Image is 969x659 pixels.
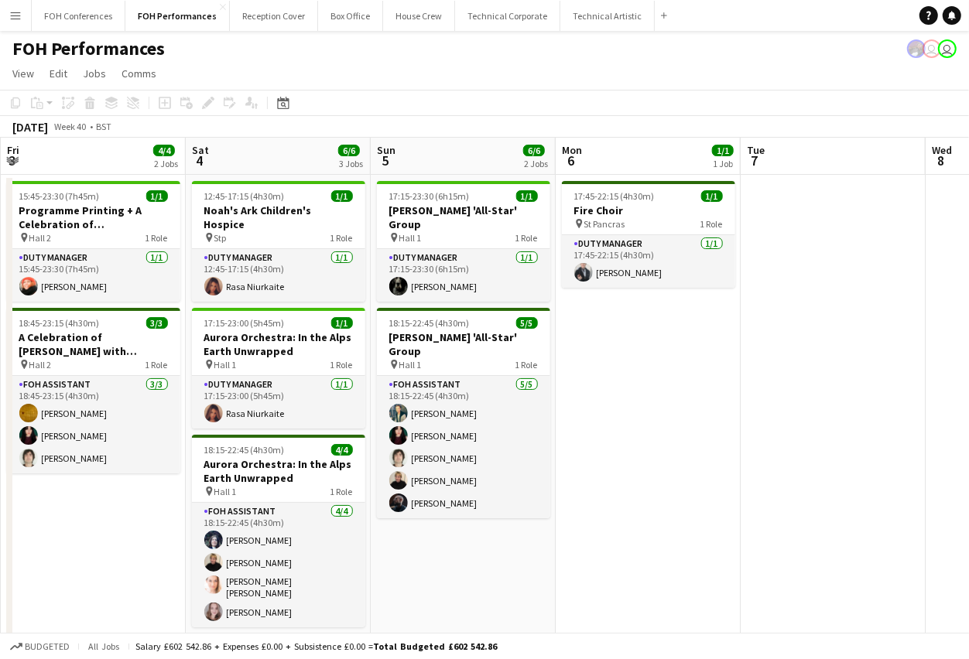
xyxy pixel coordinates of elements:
[50,67,67,80] span: Edit
[25,641,70,652] span: Budgeted
[8,638,72,655] button: Budgeted
[77,63,112,84] a: Jobs
[383,1,455,31] button: House Crew
[12,37,165,60] h1: FOH Performances
[96,121,111,132] div: BST
[12,67,34,80] span: View
[12,119,48,135] div: [DATE]
[83,67,106,80] span: Jobs
[43,63,74,84] a: Edit
[560,1,655,31] button: Technical Artistic
[907,39,926,58] app-user-avatar: Zubair PERM Dhalla
[455,1,560,31] button: Technical Corporate
[122,67,156,80] span: Comms
[32,1,125,31] button: FOH Conferences
[135,640,497,652] div: Salary £602 542.86 + Expenses £0.00 + Subsistence £0.00 =
[318,1,383,31] button: Box Office
[230,1,318,31] button: Reception Cover
[115,63,163,84] a: Comms
[923,39,941,58] app-user-avatar: Visitor Services
[938,39,957,58] app-user-avatar: Visitor Services
[6,63,40,84] a: View
[51,121,90,132] span: Week 40
[373,640,497,652] span: Total Budgeted £602 542.86
[85,640,122,652] span: All jobs
[125,1,230,31] button: FOH Performances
